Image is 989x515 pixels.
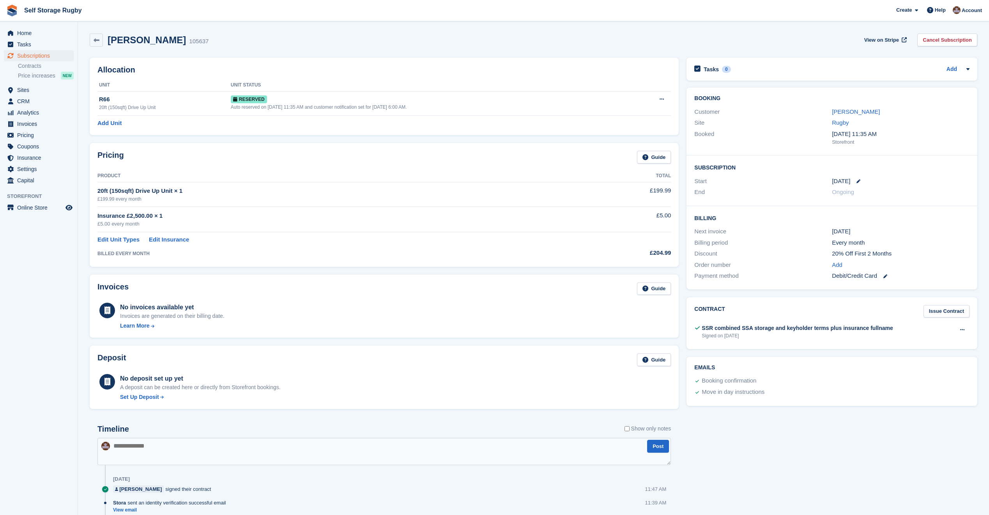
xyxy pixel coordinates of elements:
[704,66,719,73] h2: Tasks
[694,95,970,102] h2: Booking
[97,212,564,220] div: Insurance £2,500.00 × 1
[120,383,281,392] p: A deposit can be created here or directly from Storefront bookings.
[564,249,671,257] div: £204.99
[64,203,74,212] a: Preview store
[231,79,634,92] th: Unit Status
[17,118,64,129] span: Invoices
[722,66,731,73] div: 0
[637,151,671,164] a: Guide
[694,118,832,127] div: Site
[97,220,564,228] div: £5.00 every month
[17,107,64,118] span: Analytics
[120,322,149,330] div: Learn More
[4,141,74,152] a: menu
[702,332,893,339] div: Signed on [DATE]
[694,227,832,236] div: Next invoice
[625,425,630,433] input: Show only notes
[694,238,832,247] div: Billing period
[189,37,209,46] div: 105637
[832,272,970,280] div: Debit/Credit Card
[7,192,78,200] span: Storefront
[97,425,129,434] h2: Timeline
[231,104,634,111] div: Auto reserved on [DATE] 11:35 AM and customer notification set for [DATE] 6:00 AM.
[637,282,671,295] a: Guide
[694,272,832,280] div: Payment method
[17,28,64,39] span: Home
[18,72,55,79] span: Price increases
[645,499,666,506] div: 11:39 AM
[702,388,764,397] div: Move in day instructions
[4,85,74,95] a: menu
[564,182,671,206] td: £199.99
[99,95,231,104] div: R66
[6,5,18,16] img: stora-icon-8386f47178a22dfd0bd8f6a31ec36ba5ce8667c1dd55bd0f319d3a0aa187defe.svg
[231,95,267,103] span: Reserved
[694,305,725,318] h2: Contract
[564,207,671,232] td: £5.00
[832,249,970,258] div: 20% Off First 2 Months
[108,35,186,45] h2: [PERSON_NAME]
[694,130,832,146] div: Booked
[97,119,122,128] a: Add Unit
[694,108,832,116] div: Customer
[21,4,85,17] a: Self Storage Rugby
[694,365,970,371] h2: Emails
[97,79,231,92] th: Unit
[120,312,225,320] div: Invoices are generated on their billing date.
[17,96,64,107] span: CRM
[694,163,970,171] h2: Subscription
[4,39,74,50] a: menu
[17,85,64,95] span: Sites
[97,187,564,196] div: 20ft (150sqft) Drive Up Unit × 1
[953,6,961,14] img: Amanda Orton
[832,130,970,139] div: [DATE] 11:35 AM
[97,170,564,182] th: Product
[113,485,215,493] div: signed their contract
[17,141,64,152] span: Coupons
[4,202,74,213] a: menu
[702,376,756,386] div: Booking confirmation
[120,393,281,401] a: Set Up Deposit
[113,485,164,493] a: [PERSON_NAME]
[97,65,671,74] h2: Allocation
[924,305,970,318] a: Issue Contract
[101,442,110,450] img: Amanda Orton
[917,34,977,46] a: Cancel Subscription
[962,7,982,14] span: Account
[4,130,74,141] a: menu
[832,138,970,146] div: Storefront
[4,50,74,61] a: menu
[97,353,126,366] h2: Deposit
[694,261,832,270] div: Order number
[935,6,946,14] span: Help
[694,177,832,186] div: Start
[120,322,225,330] a: Learn More
[113,499,126,506] span: Stora
[4,164,74,175] a: menu
[832,227,970,236] div: [DATE]
[4,152,74,163] a: menu
[97,235,140,244] a: Edit Unit Types
[694,188,832,197] div: End
[832,238,970,247] div: Every month
[97,282,129,295] h2: Invoices
[832,261,842,270] a: Add
[17,152,64,163] span: Insurance
[4,28,74,39] a: menu
[17,50,64,61] span: Subscriptions
[4,118,74,129] a: menu
[947,65,957,74] a: Add
[18,71,74,80] a: Price increases NEW
[113,499,230,506] div: sent an identity verification successful email
[832,177,850,186] time: 2025-09-09 00:00:00 UTC
[120,393,159,401] div: Set Up Deposit
[694,249,832,258] div: Discount
[17,130,64,141] span: Pricing
[637,353,671,366] a: Guide
[120,303,225,312] div: No invoices available yet
[113,507,230,513] a: View email
[832,189,854,195] span: Ongoing
[861,34,908,46] a: View on Stripe
[17,164,64,175] span: Settings
[832,119,849,126] a: Rugby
